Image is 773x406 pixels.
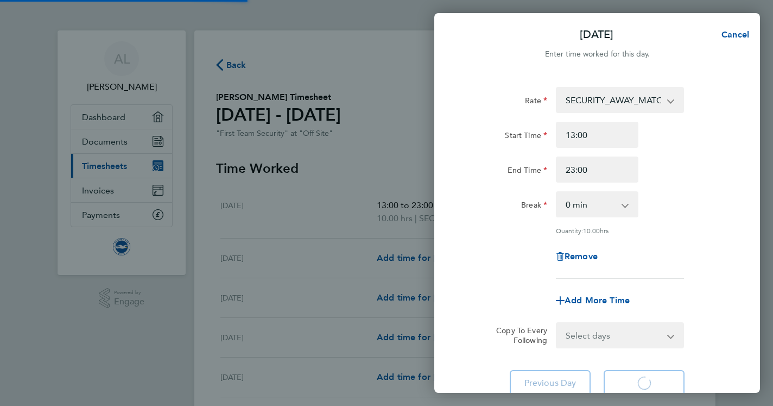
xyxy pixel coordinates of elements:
label: Copy To Every Following [487,326,547,345]
div: Quantity: hrs [556,226,684,235]
p: [DATE] [580,27,613,42]
label: Start Time [505,130,547,143]
input: E.g. 08:00 [556,122,638,148]
label: End Time [508,165,547,178]
span: Remove [565,251,598,261]
input: E.g. 18:00 [556,157,638,183]
span: Cancel [718,29,749,40]
label: Break [521,200,547,213]
button: Cancel [704,24,760,46]
div: Enter time worked for this day. [434,48,760,61]
button: Add More Time [556,296,630,305]
label: Rate [525,96,547,109]
button: Remove [556,252,598,261]
span: Add More Time [565,295,630,305]
span: 10.00 [583,226,600,235]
